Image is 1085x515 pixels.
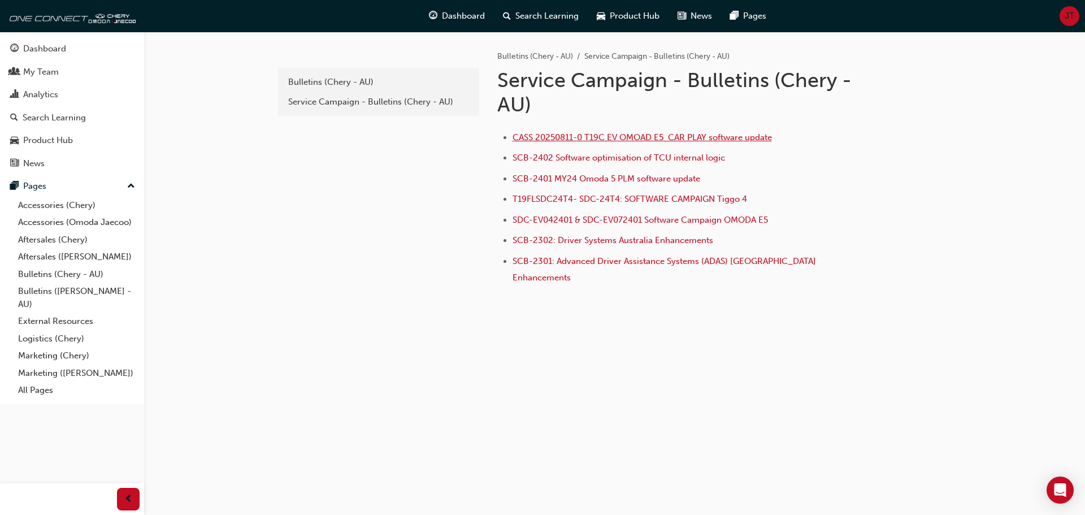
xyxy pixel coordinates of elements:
button: Pages [5,176,140,197]
a: Logistics (Chery) [14,330,140,348]
a: Aftersales (Chery) [14,231,140,249]
span: news-icon [10,159,19,169]
a: SCB-2402 Software optimisation of TCU internal logic [513,153,725,163]
div: Open Intercom Messenger [1047,477,1074,504]
a: Marketing (Chery) [14,347,140,365]
span: chart-icon [10,90,19,100]
div: Bulletins (Chery - AU) [288,76,469,89]
img: oneconnect [6,5,136,27]
a: SCB-2301: Advanced Driver Assistance Systems (ADAS) [GEOGRAPHIC_DATA] Enhancements [513,256,818,283]
span: news-icon [678,9,686,23]
button: DashboardMy TeamAnalyticsSearch LearningProduct HubNews [5,36,140,176]
a: guage-iconDashboard [420,5,494,28]
span: pages-icon [10,181,19,192]
div: News [23,157,45,170]
span: people-icon [10,67,19,77]
span: pages-icon [730,9,739,23]
div: Analytics [23,88,58,101]
div: My Team [23,66,59,79]
a: Service Campaign - Bulletins (Chery - AU) [283,92,475,112]
a: T19FLSDC24T4- SDC-24T4: SOFTWARE CAMPAIGN Tiggo 4 [513,194,747,204]
a: SCB-2401 MY24 Omoda 5 PLM software update [513,174,700,184]
span: car-icon [597,9,605,23]
span: search-icon [10,113,18,123]
a: SCB-2302: Driver Systems Australia Enhancements [513,235,713,245]
a: Aftersales ([PERSON_NAME]) [14,248,140,266]
div: Pages [23,180,46,193]
span: guage-icon [429,9,437,23]
div: Product Hub [23,134,73,147]
span: Pages [743,10,766,23]
a: news-iconNews [669,5,721,28]
a: Bulletins ([PERSON_NAME] - AU) [14,283,140,313]
a: pages-iconPages [721,5,775,28]
a: Bulletins (Chery - AU) [283,72,475,92]
a: CASS 20250811-0 T19C EV OMOAD E5 CAR PLAY software update [513,132,772,142]
a: Analytics [5,84,140,105]
button: JT [1060,6,1079,26]
a: Search Learning [5,107,140,128]
a: News [5,153,140,174]
div: Service Campaign - Bulletins (Chery - AU) [288,96,469,109]
span: JT [1065,10,1074,23]
a: Bulletins (Chery - AU) [14,266,140,283]
span: up-icon [127,179,135,194]
a: Accessories (Chery) [14,197,140,214]
a: Product Hub [5,130,140,151]
div: Dashboard [23,42,66,55]
a: search-iconSearch Learning [494,5,588,28]
a: Dashboard [5,38,140,59]
span: guage-icon [10,44,19,54]
a: External Resources [14,313,140,330]
span: News [691,10,712,23]
a: Accessories (Omoda Jaecoo) [14,214,140,231]
span: search-icon [503,9,511,23]
div: Search Learning [23,111,86,124]
h1: Service Campaign - Bulletins (Chery - AU) [497,68,868,117]
span: car-icon [10,136,19,146]
a: car-iconProduct Hub [588,5,669,28]
a: My Team [5,62,140,83]
a: All Pages [14,382,140,399]
a: Bulletins (Chery - AU) [497,51,573,61]
li: Service Campaign - Bulletins (Chery - AU) [584,50,730,63]
a: SDC-EV042401 & SDC-EV072401 Software Campaign OMODA E5 [513,215,768,225]
span: Search Learning [515,10,579,23]
span: Dashboard [442,10,485,23]
span: Product Hub [610,10,659,23]
a: Marketing ([PERSON_NAME]) [14,365,140,382]
span: prev-icon [124,492,133,507]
